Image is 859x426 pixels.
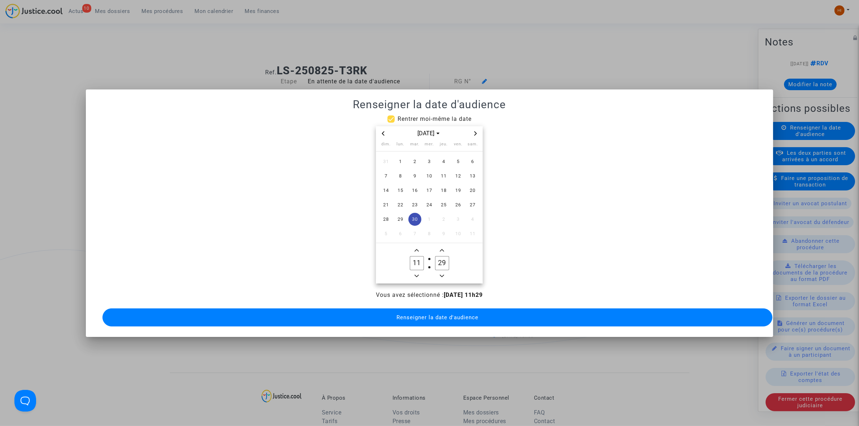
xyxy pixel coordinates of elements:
[466,184,479,197] span: 20
[451,183,465,198] td: 19 juin 2026
[379,212,393,227] td: 28 juin 2026
[465,183,480,198] td: 20 juin 2026
[451,169,465,183] td: 12 juin 2026
[465,141,480,151] th: samedi
[452,184,465,197] span: 19
[451,154,465,169] td: 5 juin 2026
[412,246,421,255] button: Add a hour
[438,246,446,255] button: Add a minute
[452,170,465,183] span: 12
[379,183,393,198] td: 14 juin 2026
[95,98,764,111] h1: Renseigner la date d'audience
[465,212,480,227] td: 4 juillet 2026
[408,154,422,169] td: 2 juin 2026
[444,291,483,298] b: [DATE] 11h29
[408,169,422,183] td: 9 juin 2026
[423,198,436,211] span: 24
[380,155,393,168] span: 31
[466,227,479,240] span: 11
[415,129,444,138] span: [DATE]
[437,154,451,169] td: 4 juin 2026
[412,272,421,281] button: Minus a hour
[380,213,393,226] span: 28
[408,183,422,198] td: 16 juin 2026
[422,183,437,198] td: 17 juin 2026
[422,198,437,212] td: 24 juin 2026
[452,155,465,168] span: 5
[451,198,465,212] td: 26 juin 2026
[452,227,465,240] span: 10
[437,184,450,197] span: 18
[379,141,393,151] th: dimanche
[379,198,393,212] td: 21 juin 2026
[466,198,479,211] span: 27
[437,198,451,212] td: 25 juin 2026
[379,227,393,241] td: 5 juillet 2026
[408,198,421,211] span: 23
[102,308,772,326] button: Renseigner la date d'audience
[437,212,451,227] td: 2 juillet 2026
[422,227,437,241] td: 8 juillet 2026
[408,212,422,227] td: 30 juin 2026
[422,169,437,183] td: 10 juin 2026
[465,227,480,241] td: 11 juillet 2026
[380,198,393,211] span: 21
[102,291,757,299] div: Vous avez sélectionné :
[408,227,421,240] span: 7
[394,213,407,226] span: 29
[422,141,437,151] th: mercredi
[423,184,436,197] span: 17
[415,129,444,138] button: Choose month and year
[393,198,408,212] td: 22 juin 2026
[393,141,408,151] th: lundi
[394,170,407,183] span: 8
[437,213,450,226] span: 2
[393,183,408,198] td: 15 juin 2026
[398,115,472,122] span: Rentrer moi-même la date
[379,169,393,183] td: 7 juin 2026
[394,155,407,168] span: 1
[425,142,434,146] span: mer.
[471,129,480,138] button: Next month
[440,142,448,146] span: jeu.
[380,227,393,240] span: 5
[437,227,450,240] span: 9
[451,227,465,241] td: 10 juillet 2026
[422,212,437,227] td: 1 juillet 2026
[393,169,408,183] td: 8 juin 2026
[452,213,465,226] span: 3
[408,141,422,151] th: mardi
[408,155,421,168] span: 2
[396,142,404,146] span: lun.
[423,155,436,168] span: 3
[408,170,421,183] span: 9
[408,198,422,212] td: 23 juin 2026
[437,198,450,211] span: 25
[381,142,391,146] span: dim.
[452,198,465,211] span: 26
[380,184,393,197] span: 14
[380,170,393,183] span: 7
[466,155,479,168] span: 6
[468,142,478,146] span: sam.
[438,272,446,281] button: Minus a minute
[408,184,421,197] span: 16
[465,198,480,212] td: 27 juin 2026
[437,141,451,151] th: jeudi
[396,314,478,321] span: Renseigner la date d'audience
[393,154,408,169] td: 1 juin 2026
[466,170,479,183] span: 13
[394,198,407,211] span: 22
[437,155,450,168] span: 4
[393,212,408,227] td: 29 juin 2026
[437,170,450,183] span: 11
[454,142,463,146] span: ven.
[465,169,480,183] td: 13 juin 2026
[437,183,451,198] td: 18 juin 2026
[394,184,407,197] span: 15
[451,212,465,227] td: 3 juillet 2026
[437,169,451,183] td: 11 juin 2026
[423,227,436,240] span: 8
[408,227,422,241] td: 7 juillet 2026
[422,154,437,169] td: 3 juin 2026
